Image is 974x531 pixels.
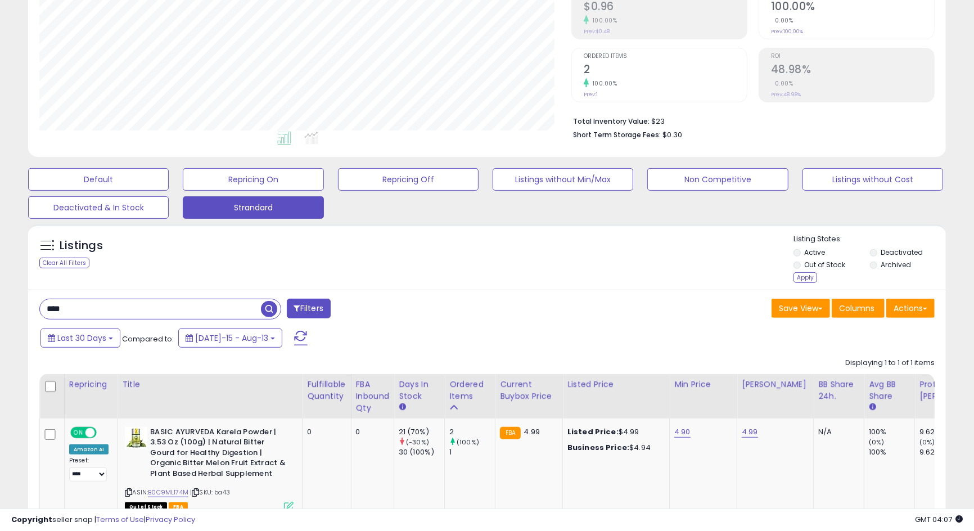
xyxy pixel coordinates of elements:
[839,303,874,314] span: Columns
[399,379,440,402] div: Days In Stock
[869,402,876,412] small: Avg BB Share.
[95,427,113,437] span: OFF
[28,196,169,219] button: Deactivated & In Stock
[69,457,109,481] div: Preset:
[356,427,386,437] div: 0
[793,272,817,283] div: Apply
[146,514,195,525] a: Privacy Policy
[449,379,490,402] div: Ordered Items
[804,260,845,269] label: Out of Stock
[771,91,801,98] small: Prev: 48.98%
[832,299,885,318] button: Columns
[567,443,661,453] div: $4.94
[804,247,825,257] label: Active
[500,379,558,402] div: Current Buybox Price
[567,427,661,437] div: $4.99
[40,328,120,348] button: Last 30 Days
[57,332,106,344] span: Last 30 Days
[584,91,598,98] small: Prev: 1
[150,427,287,482] b: BASIC AYURVEDA Karela Powder | 3.53 Oz (100g) | Natural Bitter Gourd for Healthy Digestion | Orga...
[772,299,830,318] button: Save View
[742,379,809,390] div: [PERSON_NAME]
[674,426,691,438] a: 4.90
[589,79,617,88] small: 100.00%
[178,328,282,348] button: [DATE]-15 - Aug-13
[771,63,934,78] h2: 48.98%
[183,168,323,191] button: Repricing On
[869,379,910,402] div: Avg BB Share
[125,427,147,449] img: 41Lrc7xIu0L._SL40_.jpg
[771,28,803,35] small: Prev: 100.00%
[457,438,479,447] small: (100%)
[589,16,617,25] small: 100.00%
[449,427,495,437] div: 2
[356,379,390,414] div: FBA inbound Qty
[500,427,521,439] small: FBA
[60,238,103,254] h5: Listings
[148,488,188,497] a: B0C9ML174M
[869,427,914,437] div: 100%
[584,53,747,60] span: Ordered Items
[122,334,174,344] span: Compared to:
[584,63,747,78] h2: 2
[771,16,793,25] small: 0.00%
[11,514,52,525] strong: Copyright
[869,447,914,457] div: 100%
[881,247,923,257] label: Deactivated
[662,129,682,140] span: $0.30
[287,299,331,318] button: Filters
[69,379,112,390] div: Repricing
[399,427,444,437] div: 21 (70%)
[818,427,855,437] div: N/A
[567,426,619,437] b: Listed Price:
[39,258,89,268] div: Clear All Filters
[881,260,911,269] label: Archived
[567,442,629,453] b: Business Price:
[195,332,268,344] span: [DATE]-15 - Aug-13
[584,28,610,35] small: Prev: $0.48
[406,438,429,447] small: (-30%)
[647,168,788,191] button: Non Competitive
[399,402,405,412] small: Days In Stock.
[183,196,323,219] button: Strandard
[190,488,230,497] span: | SKU: ba43
[573,130,661,139] b: Short Term Storage Fees:
[28,168,169,191] button: Default
[802,168,943,191] button: Listings without Cost
[771,53,934,60] span: ROI
[573,116,650,126] b: Total Inventory Value:
[919,438,935,447] small: (0%)
[567,379,665,390] div: Listed Price
[524,426,540,437] span: 4.99
[71,427,85,437] span: ON
[307,379,346,402] div: Fulfillable Quantity
[818,379,859,402] div: BB Share 24h.
[69,444,109,454] div: Amazon AI
[771,79,793,88] small: 0.00%
[338,168,479,191] button: Repricing Off
[793,234,946,245] p: Listing States:
[742,426,758,438] a: 4.99
[307,427,342,437] div: 0
[886,299,935,318] button: Actions
[493,168,633,191] button: Listings without Min/Max
[845,358,935,368] div: Displaying 1 to 1 of 1 items
[573,114,926,127] li: $23
[449,447,495,457] div: 1
[96,514,144,525] a: Terms of Use
[869,438,885,447] small: (0%)
[11,515,195,525] div: seller snap | |
[915,514,963,525] span: 2025-09-13 04:07 GMT
[399,447,444,457] div: 30 (100%)
[674,379,732,390] div: Min Price
[122,379,297,390] div: Title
